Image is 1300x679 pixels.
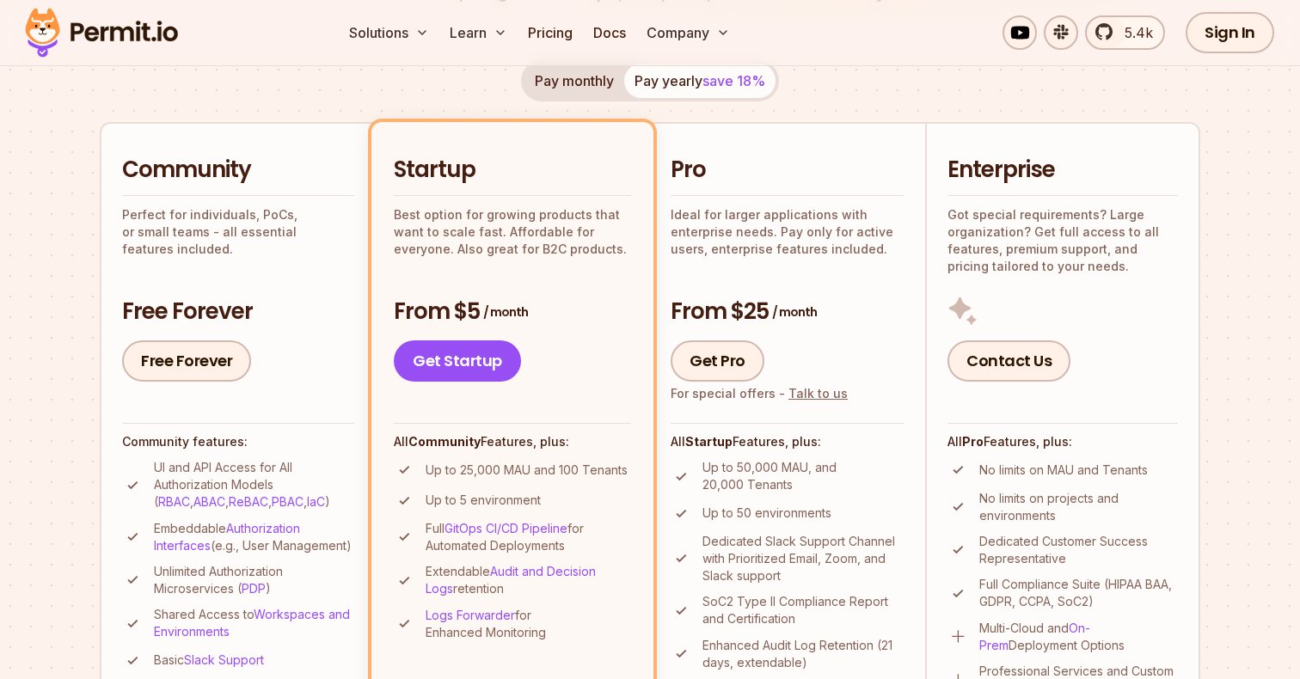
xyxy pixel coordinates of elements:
strong: Pro [962,434,984,449]
p: Got special requirements? Large organization? Get full access to all features, premium support, a... [947,206,1178,275]
a: Talk to us [788,386,848,401]
a: GitOps CI/CD Pipeline [445,521,567,535]
div: For special offers - [671,385,848,402]
p: Enhanced Audit Log Retention (21 days, extendable) [702,637,904,671]
span: / month [772,303,817,321]
p: Up to 5 environment [426,492,541,509]
p: Extendable retention [426,563,631,597]
strong: Startup [685,434,733,449]
a: Slack Support [184,652,264,667]
p: Best option for growing products that want to scale fast. Affordable for everyone. Also great for... [394,206,631,258]
p: SoC2 Type II Compliance Report and Certification [702,593,904,627]
button: Pay monthly [524,64,624,98]
h4: All Features, plus: [671,433,904,450]
p: Embeddable (e.g., User Management) [154,520,354,554]
a: Get Pro [671,340,764,382]
p: Up to 50,000 MAU, and 20,000 Tenants [702,459,904,493]
h2: Community [122,155,354,186]
a: PDP [242,581,266,596]
a: Docs [586,15,633,50]
p: for Enhanced Monitoring [426,607,631,641]
a: ReBAC [229,494,268,509]
a: Authorization Interfaces [154,521,300,553]
h4: All Features, plus: [394,433,631,450]
a: Sign In [1186,12,1274,53]
p: Dedicated Customer Success Representative [979,533,1178,567]
p: Perfect for individuals, PoCs, or small teams - all essential features included. [122,206,354,258]
p: Full for Automated Deployments [426,520,631,554]
h2: Enterprise [947,155,1178,186]
h3: From $25 [671,297,904,327]
strong: Community [408,434,481,449]
h3: From $5 [394,297,631,327]
p: Up to 50 environments [702,505,831,522]
a: Pricing [521,15,579,50]
p: Ideal for larger applications with enterprise needs. Pay only for active users, enterprise featur... [671,206,904,258]
p: No limits on projects and environments [979,490,1178,524]
a: Contact Us [947,340,1070,382]
h2: Pro [671,155,904,186]
h2: Startup [394,155,631,186]
h4: Community features: [122,433,354,450]
p: UI and API Access for All Authorization Models ( , , , , ) [154,459,354,511]
a: IaC [307,494,325,509]
button: Solutions [342,15,436,50]
span: / month [483,303,528,321]
h3: Free Forever [122,297,354,327]
p: Up to 25,000 MAU and 100 Tenants [426,462,628,479]
a: ABAC [193,494,225,509]
span: 5.4k [1114,22,1153,43]
p: Shared Access to [154,606,354,640]
img: Permit logo [17,3,186,62]
p: Basic [154,651,264,669]
a: RBAC [158,494,190,509]
a: Logs Forwarder [426,608,515,622]
button: Company [640,15,737,50]
h4: All Features, plus: [947,433,1178,450]
p: Full Compliance Suite (HIPAA BAA, GDPR, CCPA, SoC2) [979,576,1178,610]
a: PBAC [272,494,304,509]
a: On-Prem [979,621,1090,652]
a: 5.4k [1085,15,1165,50]
button: Learn [443,15,514,50]
a: Get Startup [394,340,521,382]
a: Free Forever [122,340,251,382]
p: Unlimited Authorization Microservices ( ) [154,563,354,597]
p: Dedicated Slack Support Channel with Prioritized Email, Zoom, and Slack support [702,533,904,584]
p: Multi-Cloud and Deployment Options [979,620,1178,654]
a: Audit and Decision Logs [426,564,596,596]
p: No limits on MAU and Tenants [979,462,1148,479]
